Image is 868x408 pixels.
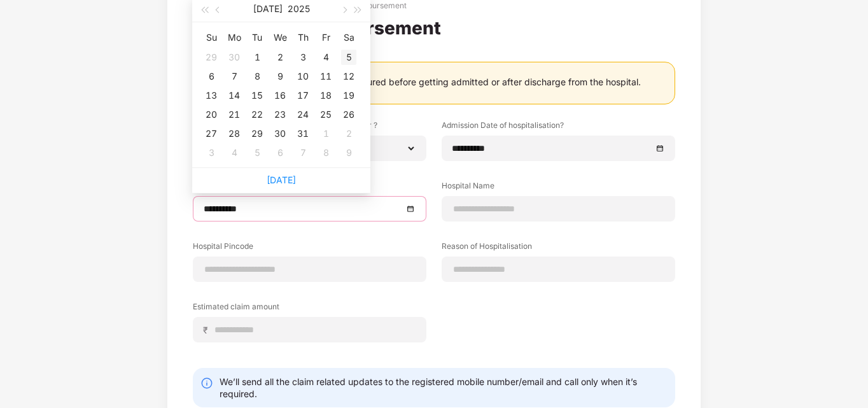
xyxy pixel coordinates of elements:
div: 3 [295,50,311,65]
td: 2025-07-12 [337,67,360,86]
td: 2025-08-05 [246,143,269,162]
label: Hospital Name [442,180,675,196]
div: 13 [204,88,219,103]
td: 2025-07-07 [223,67,246,86]
div: 2 [341,126,356,141]
div: 27 [204,126,219,141]
div: 4 [318,50,333,65]
div: 6 [272,145,288,160]
td: 2025-07-05 [337,48,360,67]
td: 2025-07-18 [314,86,337,105]
div: 1 [249,50,265,65]
td: 2025-07-19 [337,86,360,105]
a: [DATE] [267,174,296,185]
div: 31 [295,126,311,141]
div: 12 [341,69,356,84]
div: 11 [318,69,333,84]
div: 9 [272,69,288,84]
div: 3 [204,145,219,160]
td: 2025-07-23 [269,105,291,124]
img: svg+xml;base64,PHN2ZyBpZD0iSW5mby0yMHgyMCIgeG1sbnM9Imh0dHA6Ly93d3cudzMub3JnLzIwMDAvc3ZnIiB3aWR0aD... [200,377,213,390]
div: 5 [341,50,356,65]
td: 2025-08-09 [337,143,360,162]
label: Reason of Hospitalisation [442,241,675,257]
td: 2025-07-20 [200,105,223,124]
div: 30 [227,50,242,65]
td: 2025-08-07 [291,143,314,162]
td: 2025-07-26 [337,105,360,124]
div: 24 [295,107,311,122]
th: Mo [223,27,246,48]
td: 2025-07-17 [291,86,314,105]
label: Estimated claim amount [193,301,426,317]
td: 2025-07-13 [200,86,223,105]
div: 22 [249,107,265,122]
th: We [269,27,291,48]
td: 2025-07-04 [314,48,337,67]
div: 8 [249,69,265,84]
div: 6 [204,69,219,84]
div: 29 [249,126,265,141]
td: 2025-08-02 [337,124,360,143]
th: Tu [246,27,269,48]
th: Fr [314,27,337,48]
td: 2025-07-14 [223,86,246,105]
div: 25 [318,107,333,122]
div: 9 [341,145,356,160]
div: 29 [204,50,219,65]
span: ₹ [203,324,213,336]
td: 2025-07-09 [269,67,291,86]
td: 2025-07-31 [291,124,314,143]
label: Hospital Pincode [193,241,426,257]
div: 16 [272,88,288,103]
div: 23 [272,107,288,122]
div: 30 [272,126,288,141]
td: 2025-07-02 [269,48,291,67]
th: Th [291,27,314,48]
div: 2 [272,50,288,65]
div: 18 [318,88,333,103]
div: 20 [204,107,219,122]
td: 2025-08-01 [314,124,337,143]
div: 17 [295,88,311,103]
td: 2025-07-15 [246,86,269,105]
td: 2025-07-10 [291,67,314,86]
td: 2025-07-06 [200,67,223,86]
td: 2025-07-27 [200,124,223,143]
td: 2025-06-29 [200,48,223,67]
div: 26 [341,107,356,122]
div: 1 [318,126,333,141]
div: 14 [227,88,242,103]
td: 2025-07-11 [314,67,337,86]
th: Sa [337,27,360,48]
label: Admission Date of hospitalisation? [442,120,675,136]
td: 2025-07-16 [269,86,291,105]
td: 2025-07-28 [223,124,246,143]
div: 21 [227,107,242,122]
div: Medical costs incurred by the insured before getting admitted or after discharge from the hospital. [229,76,641,88]
td: 2025-07-25 [314,105,337,124]
div: 4 [227,145,242,160]
td: 2025-07-01 [246,48,269,67]
td: 2025-08-06 [269,143,291,162]
td: 2025-07-03 [291,48,314,67]
div: 8 [318,145,333,160]
div: 5 [249,145,265,160]
div: We’ll send all the claim related updates to the registered mobile number/email and call only when... [220,376,668,400]
td: 2025-08-04 [223,143,246,162]
td: 2025-07-30 [269,124,291,143]
div: 15 [249,88,265,103]
td: 2025-08-08 [314,143,337,162]
th: Su [200,27,223,48]
div: 7 [227,69,242,84]
td: 2025-07-08 [246,67,269,86]
td: 2025-06-30 [223,48,246,67]
td: 2025-08-03 [200,143,223,162]
td: 2025-07-29 [246,124,269,143]
div: 19 [341,88,356,103]
td: 2025-07-21 [223,105,246,124]
div: 28 [227,126,242,141]
td: 2025-07-24 [291,105,314,124]
td: 2025-07-22 [246,105,269,124]
div: 7 [295,145,311,160]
